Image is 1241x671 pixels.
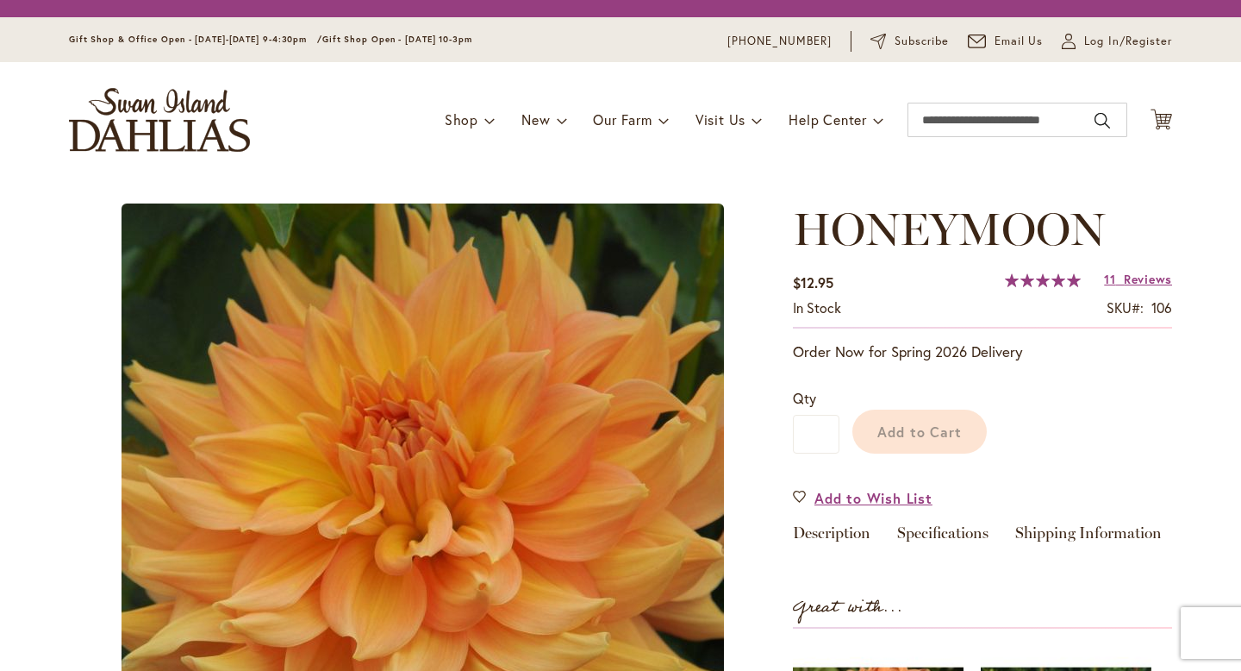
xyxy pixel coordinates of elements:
a: 11 Reviews [1104,271,1172,287]
a: Shipping Information [1015,525,1162,550]
a: [PHONE_NUMBER] [727,33,832,50]
strong: Great with... [793,593,903,622]
span: Gift Shop & Office Open - [DATE]-[DATE] 9-4:30pm / [69,34,322,45]
a: Log In/Register [1062,33,1172,50]
span: Reviews [1124,271,1172,287]
a: store logo [69,88,250,152]
div: Detailed Product Info [793,525,1172,550]
strong: SKU [1107,298,1144,317]
span: Gift Shop Open - [DATE] 10-3pm [322,34,472,45]
span: 11 [1104,271,1115,287]
span: Subscribe [895,33,949,50]
p: Order Now for Spring 2026 Delivery [793,342,1172,362]
span: $12.95 [793,273,833,292]
span: HONEYMOON [793,202,1105,256]
span: Log In/Register [1084,33,1172,50]
span: New [521,110,550,129]
span: Help Center [789,110,867,129]
a: Email Us [968,33,1044,50]
span: Our Farm [593,110,652,129]
a: Subscribe [870,33,949,50]
a: Add to Wish List [793,488,932,508]
span: Visit Us [695,110,745,129]
span: In stock [793,298,841,317]
span: Qty [793,389,816,407]
button: Search [1094,107,1110,135]
span: Email Us [995,33,1044,50]
span: Add to Wish List [814,488,932,508]
div: Availability [793,298,841,318]
div: 106 [1151,298,1172,318]
div: 100% [1005,273,1081,287]
a: Specifications [897,525,988,550]
a: Description [793,525,870,550]
span: Shop [445,110,478,129]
